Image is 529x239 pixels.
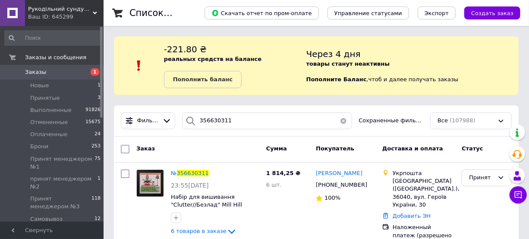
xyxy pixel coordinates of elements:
span: 6 шт. [266,182,282,188]
b: Пополните Баланс [306,76,367,83]
span: Сохраненные фильтры: [359,117,424,125]
button: Очистить [335,112,352,129]
span: [PERSON_NAME] [316,170,362,176]
a: 6 товаров в заказе [171,228,237,234]
a: Набір для вишивання "Clutter//Безлад" Mill Hill CG302102 [171,194,242,216]
span: Заказы и сообщения [25,54,86,61]
span: Брони [30,143,48,150]
span: Оплаченные [30,131,67,138]
span: Выполненные [30,106,72,114]
span: Рукодільний сундучок - ФОП Чайковська О.М." [28,5,93,13]
span: Через 4 дня [306,49,361,59]
span: Принятые [30,94,60,102]
span: 12 [94,215,101,223]
span: Все [438,117,448,125]
div: Ваш ID: 645299 [28,13,104,21]
span: Экспорт [425,10,449,16]
div: Укрпошта [393,169,455,177]
span: [PHONE_NUMBER] [316,182,367,188]
span: 91826 [85,106,101,114]
span: Самовывоз [30,215,63,223]
span: (107988) [450,117,475,124]
span: принят менеджером №2 [30,175,98,191]
span: Создать заказ [471,10,513,16]
span: 1 814,25 ₴ [266,170,300,176]
h1: Список заказов [129,8,204,18]
input: Поиск по номеру заказа, ФИО покупателя, номеру телефона, Email, номеру накладной [182,112,352,129]
span: Статус [462,145,483,152]
span: 24 [94,131,101,138]
span: № [171,170,177,176]
button: Чат с покупателем [510,186,527,204]
button: Создать заказ [464,6,520,19]
span: Фильтры [137,117,159,125]
button: Управление статусами [327,6,409,19]
span: Покупатель [316,145,354,152]
span: Сумма [266,145,287,152]
a: [PERSON_NAME] [316,169,362,178]
span: Доставка и оплата [382,145,443,152]
a: Добавить ЭН [393,213,431,219]
b: Пополнить баланс [173,76,233,83]
div: [GEOGRAPHIC_DATA] ([GEOGRAPHIC_DATA].), 36040, вул. Героїв України, 30 [393,177,455,209]
span: 23:55[DATE] [171,182,209,189]
span: Принят менеджером №3 [30,195,91,210]
span: 100% [324,194,340,201]
span: Принят менеджером №1 [30,155,94,171]
img: :exclamation: [132,59,145,72]
input: Поиск [4,30,101,46]
div: , чтоб и далее получать заказы [306,43,519,88]
span: Скачать отчет по пром-оплате [211,9,312,17]
a: №356630311 [171,170,209,176]
span: 1 [91,68,99,76]
span: 1 [98,82,101,89]
span: Управление статусами [334,10,402,16]
button: Скачать отчет по пром-оплате [205,6,319,19]
a: Пополнить баланс [164,71,242,88]
b: реальных средств на балансе [164,56,262,62]
span: 3 [98,94,101,102]
span: Новые [30,82,49,89]
span: Заказы [25,68,46,76]
div: Принят [469,173,494,182]
b: товары станут неактивны [306,61,390,67]
span: 15675 [85,118,101,126]
span: 6 товаров в заказе [171,228,227,235]
span: 356630311 [177,170,209,176]
span: Отмененные [30,118,68,126]
a: Фото товару [136,169,164,197]
span: 253 [91,143,101,150]
button: Экспорт [418,6,456,19]
span: Заказ [136,145,155,152]
img: Фото товару [137,170,163,197]
a: Создать заказ [456,10,520,16]
span: 118 [91,195,101,210]
span: 75 [94,155,101,171]
span: 1 [98,175,101,191]
span: -221.80 ₴ [164,44,207,54]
